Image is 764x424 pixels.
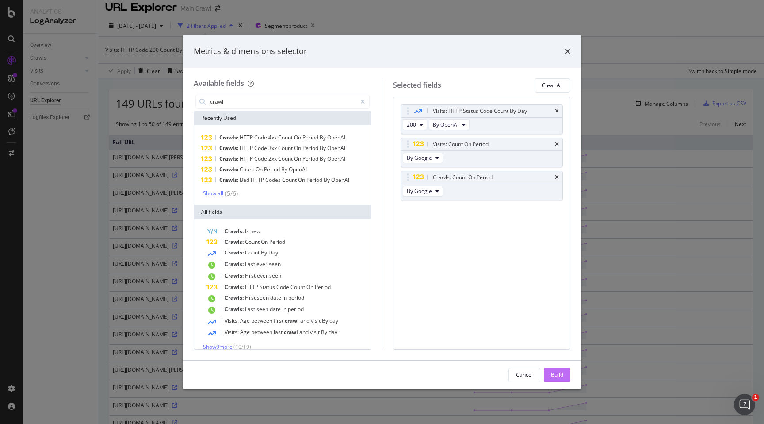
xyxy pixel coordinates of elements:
span: Age [240,317,251,324]
span: Codes [265,176,282,184]
span: and [300,317,311,324]
span: seen [269,272,281,279]
span: Crawls: [219,176,240,184]
span: ever [257,272,269,279]
span: By [261,249,268,256]
span: OpenAI [327,144,345,152]
div: Build [551,371,563,378]
span: On [306,283,315,291]
button: By OpenAI [429,119,470,130]
div: Visits: Count On Period [433,140,489,149]
span: Count [282,176,298,184]
div: ( 5 / 6 ) [223,189,238,198]
span: Count [240,166,256,173]
span: Period [264,166,281,173]
span: Day [268,249,278,256]
div: Selected fields [393,80,441,90]
button: By Google [403,153,443,163]
span: Is [245,227,250,235]
span: Bad [240,176,251,184]
span: Count [245,238,261,246]
span: period [288,305,304,313]
span: Status [260,283,276,291]
span: Crawls: [225,272,245,279]
span: Period [315,283,331,291]
span: On [261,238,269,246]
button: Cancel [508,368,540,382]
span: OpenAI [289,166,307,173]
span: OpenAI [327,134,345,141]
div: Recently Used [194,111,371,125]
button: By Google [403,186,443,197]
span: visit [311,317,322,324]
span: Last [245,260,256,268]
div: times [555,142,559,147]
div: times [555,108,559,114]
span: day [329,328,337,336]
span: visit [310,328,321,336]
span: Crawls: [225,227,245,235]
span: Code [276,283,290,291]
span: By [320,134,327,141]
span: Crawls: [225,249,245,256]
span: Crawls: [225,238,245,246]
div: times [555,175,559,180]
div: All fields [194,205,371,219]
span: Crawls: [225,294,245,301]
span: Period [302,144,320,152]
span: in [282,305,288,313]
span: On [298,176,306,184]
span: Visits: [225,317,240,324]
span: By Google [407,187,432,195]
span: 200 [407,121,416,128]
span: On [294,144,302,152]
span: crawl [285,317,300,324]
span: HTTP [240,155,254,162]
div: times [565,46,570,57]
span: Last [245,305,256,313]
button: 200 [403,119,427,130]
div: Crawls: Count On Period [433,173,493,182]
span: date [270,305,282,313]
button: Build [544,368,570,382]
span: seen [257,294,270,301]
span: Crawls: [219,144,240,152]
span: HTTP [240,144,254,152]
span: Period [306,176,324,184]
span: Age [240,328,251,336]
span: Crawls: [219,155,240,162]
span: By OpenAI [433,121,458,128]
span: By [321,328,329,336]
span: Show 9 more [203,343,233,351]
span: Crawls: [225,305,245,313]
span: By [322,317,329,324]
iframe: Intercom live chat [734,394,755,415]
span: First [245,272,257,279]
div: Clear All [542,81,563,89]
span: ( 10 / 19 ) [233,343,251,351]
span: seen [269,260,281,268]
span: Period [269,238,285,246]
span: Code [254,155,268,162]
div: Visits: HTTP Status Code Count By Daytimes200By OpenAI [401,104,563,134]
span: By [320,144,327,152]
span: First [245,294,257,301]
span: Code [254,134,268,141]
span: Count [245,249,261,256]
span: HTTP [245,283,260,291]
input: Search by field name [209,95,356,108]
span: On [294,155,302,162]
span: 3xx [268,144,278,152]
span: Count [278,144,294,152]
span: and [299,328,310,336]
span: Count [278,134,294,141]
span: Crawls: [225,283,245,291]
span: day [329,317,338,324]
span: OpenAI [327,155,345,162]
span: By [281,166,289,173]
div: Visits: HTTP Status Code Count By Day [433,107,527,116]
div: Available fields [194,78,244,88]
span: Period [302,134,320,141]
span: last [274,328,284,336]
div: modal [183,35,581,389]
